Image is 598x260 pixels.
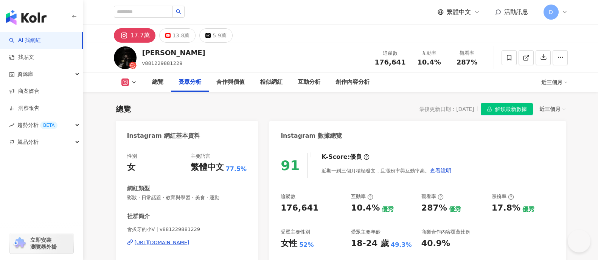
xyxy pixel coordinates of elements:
div: 受眾分析 [179,78,201,87]
span: 趨勢分析 [17,117,57,134]
span: 立即安裝 瀏覽器外掛 [30,237,57,250]
button: 查看說明 [430,163,452,178]
div: 5.9萬 [213,30,226,41]
button: 13.8萬 [159,28,196,43]
div: 17.7萬 [130,30,150,41]
div: 優良 [350,153,362,161]
a: [URL][DOMAIN_NAME] [127,239,247,246]
span: search [176,9,181,14]
span: 查看說明 [430,168,451,174]
iframe: Help Scout Beacon - Open [568,230,590,252]
span: v881229881229 [142,60,183,66]
a: 商案媒合 [9,88,39,95]
span: 176,641 [375,58,406,66]
div: [URL][DOMAIN_NAME] [135,239,189,246]
div: 176,641 [281,202,318,214]
div: 10.4% [351,202,380,214]
a: chrome extension立即安裝 瀏覽器外掛 [10,233,73,254]
div: 近三個月 [541,76,568,88]
div: 網紅類型 [127,185,150,192]
div: 91 [281,158,300,173]
span: 競品分析 [17,134,39,151]
div: 總覽 [116,104,131,114]
span: 287% [457,58,478,66]
div: 近三個月 [539,104,566,114]
span: 繁體中文 [447,8,471,16]
span: 活動訊息 [504,8,528,15]
a: 洞察報告 [9,105,39,112]
div: 互動分析 [298,78,320,87]
div: 相似網紅 [260,78,283,87]
div: 女 [127,162,135,173]
div: 商業合作內容覆蓋比例 [421,229,471,235]
div: BETA [40,122,57,129]
button: 17.7萬 [114,28,156,43]
div: 繁體中文 [191,162,224,173]
img: KOL Avatar [114,46,137,69]
div: 最後更新日期：[DATE] [419,106,474,112]
div: 優秀 [449,205,461,214]
a: searchAI 找網紅 [9,37,41,44]
span: rise [9,123,14,128]
img: logo [6,10,47,25]
span: 會拔牙的小V | v881229881229 [127,226,247,233]
a: 找貼文 [9,54,34,61]
div: 總覽 [152,78,163,87]
div: K-Score : [322,153,370,161]
div: 漲粉率 [492,193,514,200]
div: 受眾主要性別 [281,229,310,235]
div: 觀看率 [453,49,482,57]
div: 13.8萬 [172,30,189,41]
div: 17.8% [492,202,520,214]
div: 18-24 歲 [351,238,389,249]
button: 解鎖最新數據 [481,103,533,115]
div: 優秀 [522,205,534,214]
div: 287% [421,202,447,214]
div: 近期一到三個月積極發文，且漲粉率與互動率高。 [322,163,452,178]
div: 受眾主要年齡 [351,229,381,235]
span: 77.5% [226,165,247,173]
div: 合作與價值 [216,78,245,87]
img: chrome extension [12,237,27,249]
div: 52% [299,241,314,249]
div: Instagram 數據總覽 [281,132,342,140]
div: 49.3% [391,241,412,249]
div: [PERSON_NAME] [142,48,205,57]
div: 互動率 [351,193,373,200]
div: 性別 [127,153,137,160]
span: 解鎖最新數據 [495,103,527,115]
span: D [549,8,553,16]
span: 彩妝 · 日常話題 · 教育與學習 · 美食 · 運動 [127,194,247,201]
div: 主要語言 [191,153,210,160]
button: 5.9萬 [199,28,232,43]
div: 互動率 [415,49,444,57]
div: 優秀 [382,205,394,214]
span: 10.4% [417,58,441,66]
div: 觀看率 [421,193,444,200]
span: lock [487,106,492,112]
span: 資源庫 [17,66,33,83]
div: 40.9% [421,238,450,249]
div: Instagram 網紅基本資料 [127,132,200,140]
div: 追蹤數 [281,193,295,200]
div: 社群簡介 [127,212,150,220]
div: 追蹤數 [375,49,406,57]
div: 創作內容分析 [336,78,370,87]
div: 女性 [281,238,297,249]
